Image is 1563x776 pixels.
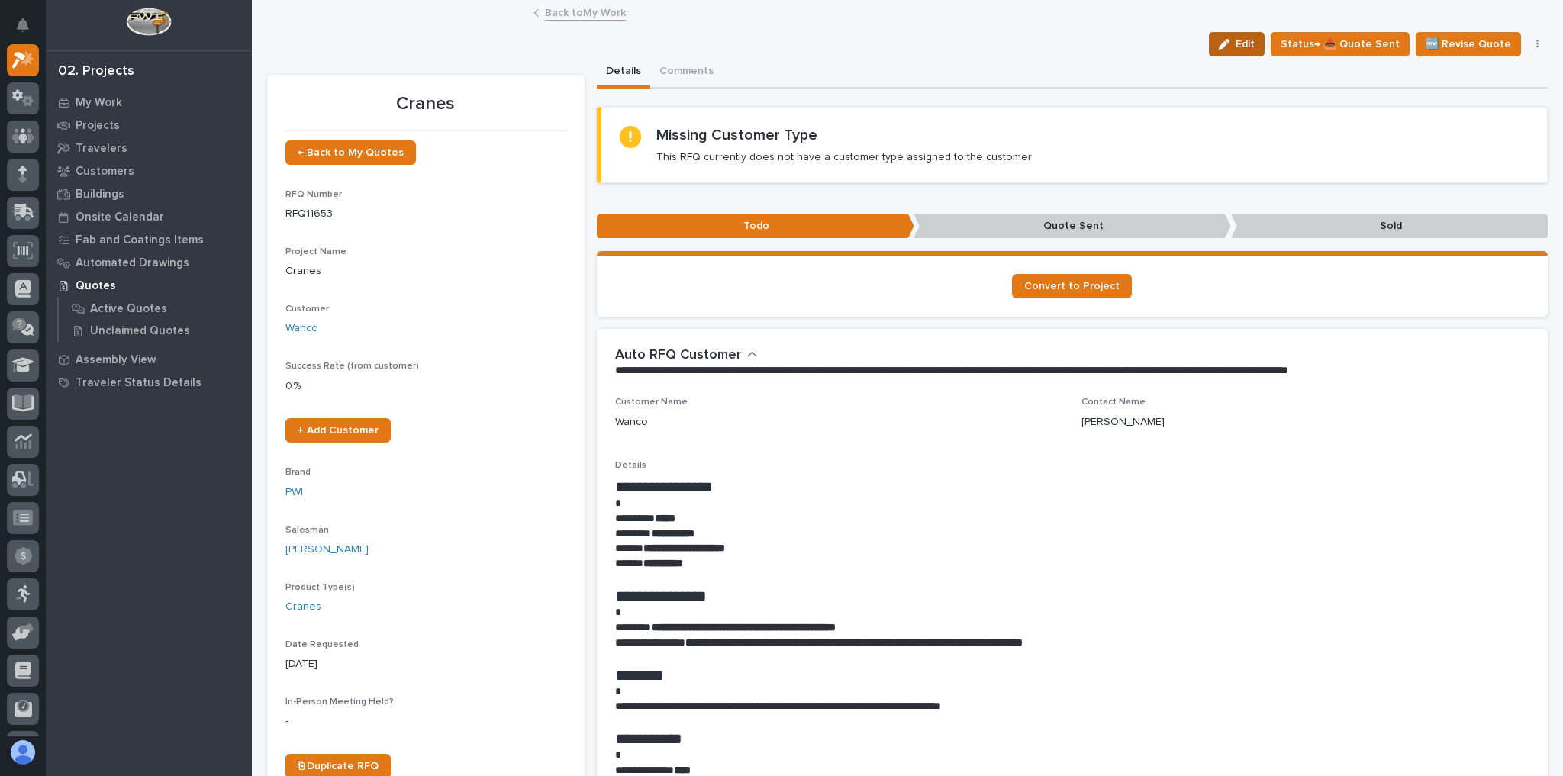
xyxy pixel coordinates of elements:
a: PWI [285,485,303,501]
a: Buildings [46,182,252,205]
p: My Work [76,96,122,110]
span: ⎘ Duplicate RFQ [298,761,379,771]
button: Details [597,56,650,89]
span: Customer [285,304,329,314]
a: Projects [46,114,252,137]
button: Edit [1209,32,1265,56]
p: Onsite Calendar [76,211,164,224]
span: + Add Customer [298,425,379,436]
span: Brand [285,468,311,477]
p: Buildings [76,188,124,201]
div: Notifications [19,18,39,43]
a: Wanco [285,320,318,336]
span: Product Type(s) [285,583,355,592]
p: 0 % [285,378,566,394]
p: Traveler Status Details [76,376,201,390]
p: RFQ11653 [285,206,566,222]
button: users-avatar [7,736,39,768]
p: Todo [597,214,914,239]
a: Traveler Status Details [46,371,252,394]
a: [PERSON_NAME] [285,542,369,558]
p: This RFQ currently does not have a customer type assigned to the customer [656,150,1032,164]
a: Travelers [46,137,252,159]
span: Date Requested [285,640,359,649]
p: [DATE] [285,656,566,672]
p: Automated Drawings [76,256,189,270]
p: Cranes [285,93,566,115]
button: Comments [650,56,723,89]
span: Contact Name [1081,398,1146,407]
a: Back toMy Work [545,3,626,21]
span: ← Back to My Quotes [298,147,404,158]
p: [PERSON_NAME] [1081,414,1165,430]
a: My Work [46,91,252,114]
h2: Missing Customer Type [656,126,817,144]
p: Quotes [76,279,116,293]
span: In-Person Meeting Held? [285,697,394,707]
p: Unclaimed Quotes [90,324,190,338]
span: Status→ 📤 Quote Sent [1281,35,1400,53]
a: Customers [46,159,252,182]
a: Cranes [285,599,321,615]
button: Notifications [7,9,39,41]
p: Travelers [76,142,127,156]
p: Customers [76,165,134,179]
a: Convert to Project [1012,274,1132,298]
img: Workspace Logo [126,8,171,36]
span: Details [615,461,646,470]
a: + Add Customer [285,418,391,443]
span: Customer Name [615,398,688,407]
span: Edit [1236,37,1255,51]
p: Wanco [615,414,648,430]
div: 02. Projects [58,63,134,80]
p: - [285,713,566,729]
p: Projects [76,119,120,133]
a: Active Quotes [59,298,252,319]
h2: Auto RFQ Customer [615,347,741,364]
p: Quote Sent [914,214,1231,239]
span: Project Name [285,247,346,256]
p: Cranes [285,263,566,279]
span: Salesman [285,526,329,535]
a: Unclaimed Quotes [59,320,252,341]
button: 🆕 Revise Quote [1416,32,1521,56]
p: Active Quotes [90,302,167,316]
span: RFQ Number [285,190,342,199]
p: Assembly View [76,353,156,367]
a: Automated Drawings [46,251,252,274]
a: Assembly View [46,348,252,371]
button: Auto RFQ Customer [615,347,758,364]
span: Success Rate (from customer) [285,362,419,371]
p: Fab and Coatings Items [76,233,204,247]
a: Fab and Coatings Items [46,228,252,251]
a: ← Back to My Quotes [285,140,416,165]
span: Convert to Project [1024,281,1120,291]
a: Quotes [46,274,252,297]
p: Sold [1231,214,1548,239]
span: 🆕 Revise Quote [1426,35,1511,53]
a: Onsite Calendar [46,205,252,228]
button: Status→ 📤 Quote Sent [1271,32,1410,56]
